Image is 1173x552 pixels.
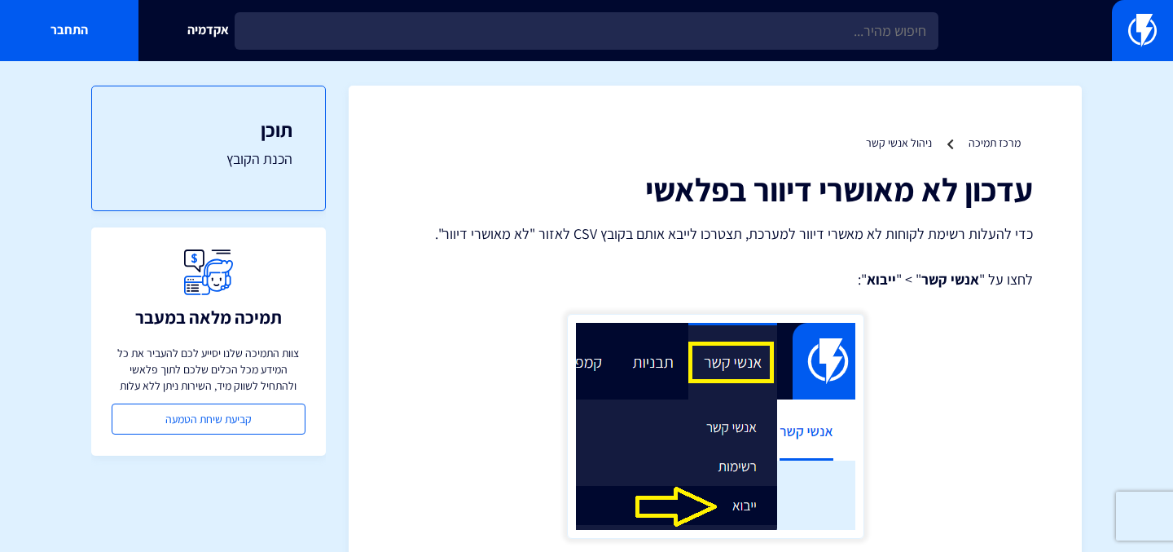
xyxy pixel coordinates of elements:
[125,148,292,170] a: הכנת הקובץ
[398,171,1033,207] h1: עדכון לא מאושרי דיוור בפלאשי
[398,223,1033,245] p: כדי להעלות רשימת לקוחות לא מאשרי דיוור למערכת, תצטרכו לייבא אותם בקובץ CSV לאזור "לא מאושרי דיוור".
[135,307,282,327] h3: תמיכה מלאה במעבר
[867,270,896,289] strong: ייבוא
[112,404,305,435] a: קביעת שיחת הטמעה
[866,135,932,150] a: ניהול אנשי קשר
[969,135,1021,150] a: מרכז תמיכה
[125,119,292,140] h3: תוכן
[235,12,938,50] input: חיפוש מהיר...
[921,270,979,289] strong: אנשי קשר
[398,269,1033,290] p: לחצו על " " > " ":
[112,345,305,394] p: צוות התמיכה שלנו יסייע לכם להעביר את כל המידע מכל הכלים שלכם לתוך פלאשי ולהתחיל לשווק מיד, השירות...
